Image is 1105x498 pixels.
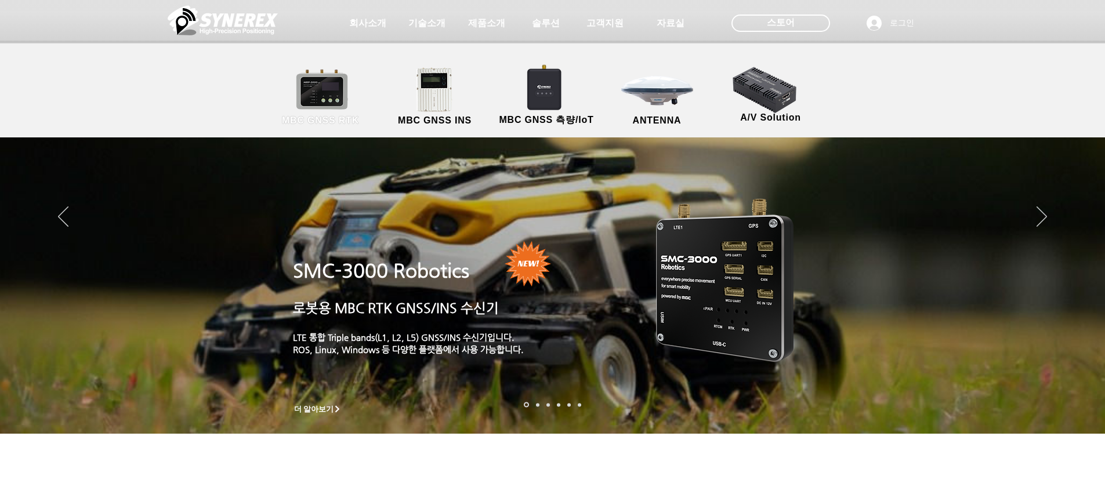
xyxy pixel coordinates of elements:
a: 더 알아보기 [289,402,347,416]
a: ANTENNA [605,67,709,128]
a: A/V Solution [719,64,823,125]
a: LTE 통합 Triple bands(L1, L2, L5) GNSS/INS 수신기입니다. [293,332,515,342]
span: 제품소개 [468,17,505,30]
a: MBC GNSS 측량/IoT [490,67,603,128]
span: MBC GNSS 측량/IoT [499,114,593,126]
img: 씨너렉스_White_simbol_대지 1.png [168,3,278,38]
a: MBC GNSS INS [383,67,487,128]
button: 로그인 [858,12,922,34]
button: 다음 [1037,206,1047,228]
span: 로그인 [886,17,918,29]
a: 회사소개 [339,12,397,35]
a: 솔루션 [517,12,575,35]
button: 이전 [58,206,68,228]
img: KakaoTalk_20241224_155801212.png [640,181,811,376]
a: SMC-3000 Robotics [293,260,469,282]
nav: 슬라이드 [520,402,585,408]
a: 측량 IoT [546,403,550,406]
a: 드론 8 - SMC 2000 [536,403,539,406]
img: MGI2000_front-removebg-preview (1).png [401,64,472,115]
a: 로봇용 MBC RTK GNSS/INS 수신기 [293,300,499,315]
span: 더 알아보기 [294,404,334,415]
span: ANTENNA [633,115,682,126]
a: 정밀농업 [578,403,581,406]
a: 자료실 [642,12,700,35]
a: 로봇- SMC 2000 [524,402,529,408]
a: 기술소개 [398,12,456,35]
a: 로봇 [567,403,571,406]
span: 솔루션 [532,17,560,30]
img: SynRTK__.png [516,57,575,117]
span: MBC GNSS RTK [282,115,359,126]
iframe: Wix Chat [972,448,1105,498]
a: ROS, Linux, Windows 등 다양한 플랫폼에서 사용 가능합니다. [293,344,524,354]
a: 제품소개 [458,12,516,35]
span: 기술소개 [408,17,445,30]
div: 스토어 [731,14,830,32]
span: 스토어 [767,16,795,29]
a: 자율주행 [557,403,560,406]
a: 고객지원 [576,12,634,35]
a: MBC GNSS RTK [269,67,373,128]
span: 회사소개 [349,17,386,30]
span: A/V Solution [740,112,801,123]
span: 고객지원 [586,17,624,30]
span: 자료실 [657,17,684,30]
span: MBC GNSS INS [398,115,472,126]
